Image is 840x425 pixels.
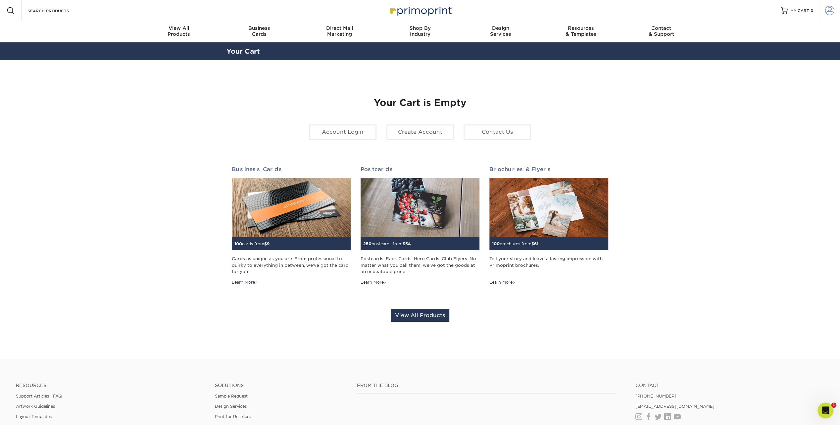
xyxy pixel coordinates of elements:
span: View All [139,25,219,31]
span: 250 [363,241,371,246]
a: Contact Us [464,124,531,140]
span: 1 [831,402,836,408]
input: SEARCH PRODUCTS..... [27,7,91,15]
div: & Support [621,25,702,37]
span: 0 [811,8,814,13]
small: brochures from [492,241,538,246]
div: Learn More [232,279,258,285]
img: Postcards [361,178,479,237]
a: View All Products [391,309,449,322]
a: Account Login [309,124,376,140]
small: postcards from [363,241,411,246]
div: Learn More [489,279,516,285]
a: [EMAIL_ADDRESS][DOMAIN_NAME] [635,404,714,409]
span: Design [460,25,541,31]
div: Industry [380,25,460,37]
a: Brochures & Flyers 100brochures from$61 Tell your story and leave a lasting impression with Primo... [489,166,608,285]
a: Resources& Templates [541,21,621,42]
a: Your Cart [226,47,260,55]
div: Postcards. Rack Cards. Hero Cards. Club Flyers. No matter what you call them, we've got the goods... [361,256,479,275]
a: Shop ByIndustry [380,21,460,42]
iframe: Google Customer Reviews [2,405,56,423]
span: $ [403,241,405,246]
iframe: Intercom live chat [817,402,833,418]
a: Support Articles | FAQ [16,394,62,399]
a: DesignServices [460,21,541,42]
span: Business [219,25,299,31]
span: 9 [267,241,270,246]
img: Brochures & Flyers [489,178,608,237]
span: 100 [492,241,500,246]
span: 61 [534,241,538,246]
a: Business Cards 100cards from$9 Cards as unique as you are. From professional to quirky to everyth... [232,166,351,285]
img: Primoprint [387,3,453,18]
a: Artwork Guidelines [16,404,55,409]
img: Business Cards [232,178,351,237]
span: 100 [234,241,242,246]
span: Direct Mail [299,25,380,31]
span: Contact [621,25,702,31]
a: Create Account [386,124,454,140]
div: Cards as unique as you are. From professional to quirky to everything in between, we've got the c... [232,256,351,275]
h2: Brochures & Flyers [489,166,608,172]
div: Learn More [361,279,387,285]
span: MY CART [790,8,809,14]
a: Postcards 250postcards from$54 Postcards. Rack Cards. Hero Cards. Club Flyers. No matter what you... [361,166,479,285]
span: Shop By [380,25,460,31]
a: Print for Resellers [215,414,251,419]
a: Sample Request [215,394,248,399]
a: [PHONE_NUMBER] [635,394,676,399]
a: BusinessCards [219,21,299,42]
a: View AllProducts [139,21,219,42]
a: Contact& Support [621,21,702,42]
div: Tell your story and leave a lasting impression with Primoprint brochures. [489,256,608,275]
small: cards from [234,241,270,246]
h4: From the Blog [357,383,618,388]
h2: Business Cards [232,166,351,172]
h4: Solutions [215,383,347,388]
div: Marketing [299,25,380,37]
div: Services [460,25,541,37]
div: Products [139,25,219,37]
h1: Your Cart is Empty [232,97,609,109]
span: 54 [405,241,411,246]
span: Resources [541,25,621,31]
a: Direct MailMarketing [299,21,380,42]
h4: Resources [16,383,205,388]
div: Cards [219,25,299,37]
span: $ [264,241,267,246]
span: $ [531,241,534,246]
h2: Postcards [361,166,479,172]
a: Design Services [215,404,247,409]
a: Contact [635,383,824,388]
div: & Templates [541,25,621,37]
